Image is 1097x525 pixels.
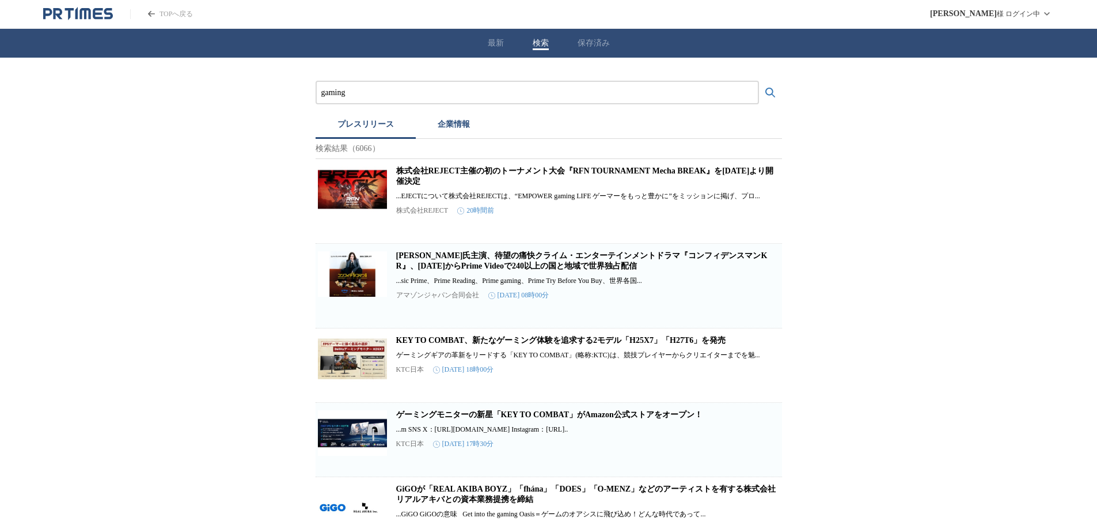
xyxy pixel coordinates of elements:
a: GiGOが「REAL AKIBA BOYZ」「fhána」「DOES」「O-MENZ」などのアーティストを有する株式会社リアルアキバとの資本業務提携を締結 [396,485,776,504]
p: KTC日本 [396,365,424,375]
a: PR TIMESのトップページはこちら [43,7,113,21]
p: アマゾンジャパン合同会社 [396,290,479,300]
button: 保存済み [578,38,610,48]
button: 検索する [759,81,782,104]
img: 株式会社REJECT主催の初のトーナメント大会『RFN TOURNAMENT Mecha BREAK』を8月16日より開催決定 [318,166,387,212]
img: KEY TO COMBAT、新たなゲーミング体験を追求する2モデル「H25X7」「H27T6」を発売 [318,335,387,382]
button: プレスリリース [316,114,416,139]
time: [DATE] 18時00分 [433,365,494,375]
button: 企業情報 [416,114,492,139]
img: パク・ミニョン氏主演、待望の痛快クライム・エンターテインメントドラマ『コンフィデンスマンKR』、9月6日（土）からPrime Videoで240以上の国と地域で世界独占配信 [318,251,387,297]
p: ...sic Prime、Prime Reading、Prime gaming、Prime Try Before You Buy、世界各国... [396,276,780,286]
button: 最新 [488,38,504,48]
input: プレスリリースおよび企業を検索する [321,86,753,99]
a: PR TIMESのトップページはこちら [130,9,193,19]
time: [DATE] 17時30分 [433,439,494,449]
p: KTC日本 [396,439,424,449]
time: [DATE] 08時00分 [488,290,549,300]
a: KEY TO COMBAT、新たなゲーミング体験を追求する2モデル「H25X7」「H27T6」を発売 [396,336,726,345]
a: 株式会社REJECT主催の初のトーナメント大会『RFN TOURNAMENT Mecha BREAK』を[DATE]より開催決定 [396,167,774,186]
p: 検索結果（6066） [316,139,782,159]
p: ...EJECTについて株式会社REJECTは、“EMPOWER gaming LIFE ゲーマーをもっと豊かに”をミッションに掲げ、プロ... [396,191,780,201]
p: ...m SNS X：[URL][DOMAIN_NAME] Instagram：[URL].. [396,425,780,435]
img: ゲーミングモニターの新星「KEY TO COMBAT」がAmazon公式ストアをオープン！ [318,410,387,456]
p: 株式会社REJECT [396,206,449,216]
a: ゲーミングモニターの新星「KEY TO COMBAT」がAmazon公式ストアをオープン！ [396,410,703,419]
a: [PERSON_NAME]氏主演、待望の痛快クライム・エンターテインメントドラマ『コンフィデンスマンKR』、[DATE]からPrime Videoで240以上の国と地域で世界独占配信 [396,251,768,270]
button: 検索 [533,38,549,48]
p: ...GiGO GiGOの意味 Get into the gaming Oasis＝ゲームのオアシスに飛び込め！どんな時代であって... [396,509,780,519]
span: [PERSON_NAME] [930,9,997,18]
p: ゲーミングギアの革新をリードする「KEY TO COMBAT」(略称:KTC)は、競技プレイヤーからクリエイターまでを魅... [396,350,780,360]
time: 20時間前 [457,206,494,216]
